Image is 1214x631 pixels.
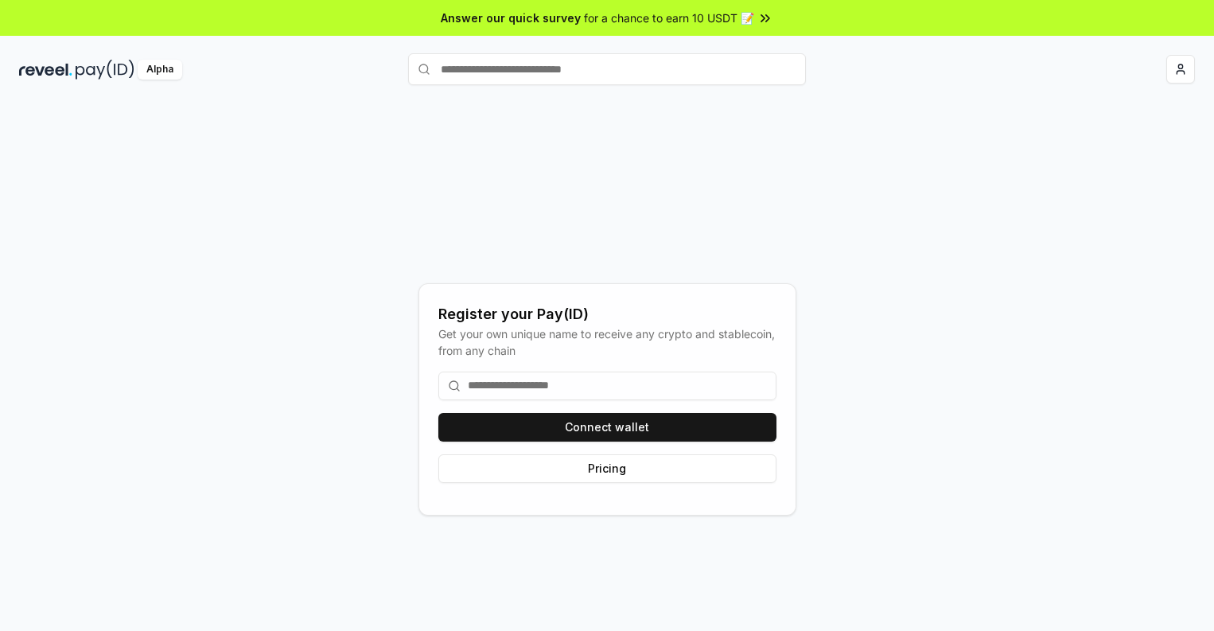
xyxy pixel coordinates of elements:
button: Pricing [438,454,776,483]
span: for a chance to earn 10 USDT 📝 [584,10,754,26]
button: Connect wallet [438,413,776,442]
div: Get your own unique name to receive any crypto and stablecoin, from any chain [438,325,776,359]
img: pay_id [76,60,134,80]
img: reveel_dark [19,60,72,80]
div: Alpha [138,60,182,80]
div: Register your Pay(ID) [438,303,776,325]
span: Answer our quick survey [441,10,581,26]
